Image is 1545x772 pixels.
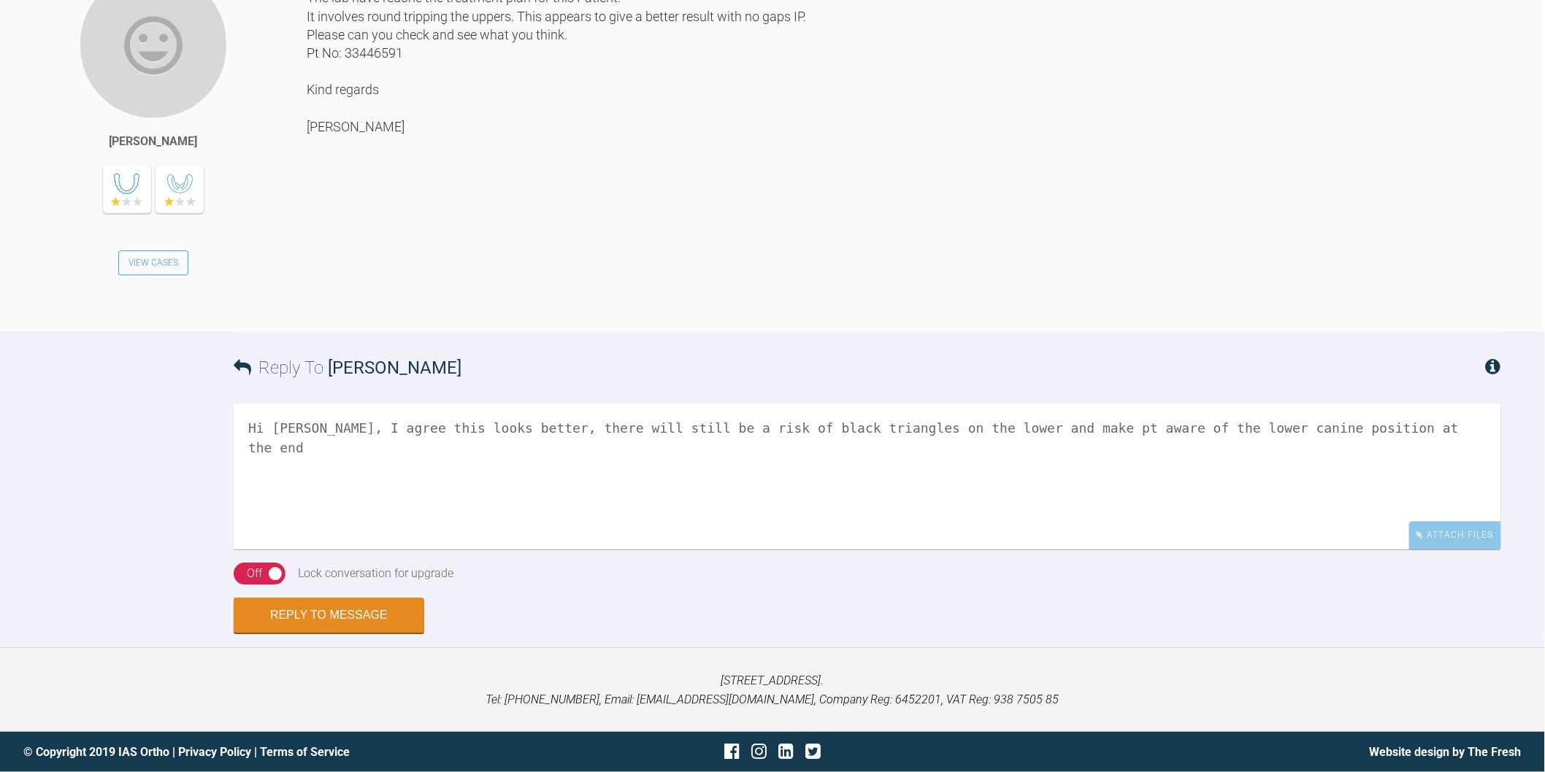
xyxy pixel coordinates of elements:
[234,404,1501,549] textarea: Hi [PERSON_NAME], I agree this looks better, there will still be a risk of black triangles on the...
[1370,745,1522,759] a: Website design by The Fresh
[110,132,198,151] div: [PERSON_NAME]
[247,564,262,583] div: Off
[234,598,424,633] button: Reply to Message
[23,743,523,762] div: © Copyright 2019 IAS Ortho | |
[234,354,461,382] h3: Reply To
[23,671,1522,709] p: [STREET_ADDRESS]. Tel: [PHONE_NUMBER], Email: [EMAIL_ADDRESS][DOMAIN_NAME], Company Reg: 6452201,...
[328,358,461,378] span: [PERSON_NAME]
[118,250,188,275] a: View Cases
[260,745,350,759] a: Terms of Service
[178,745,251,759] a: Privacy Policy
[299,564,454,583] div: Lock conversation for upgrade
[1409,521,1501,549] div: Attach Files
